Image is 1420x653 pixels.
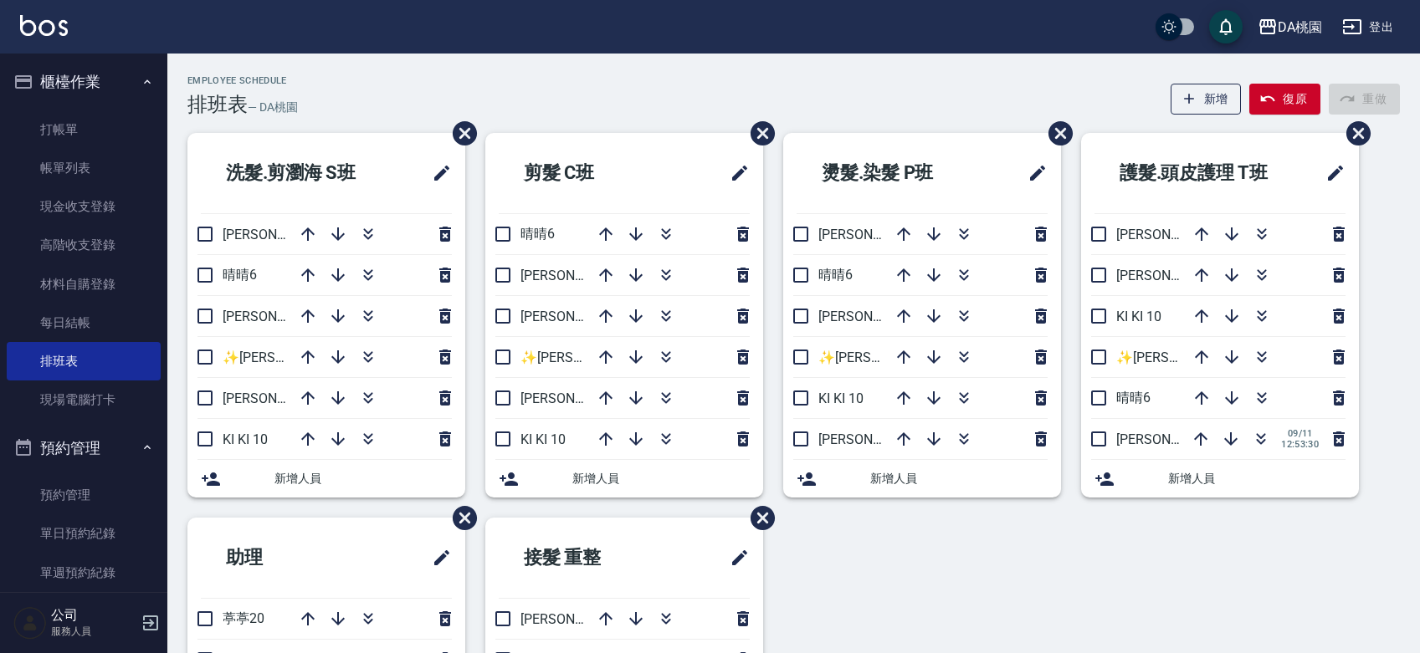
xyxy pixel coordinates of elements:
span: 修改班表的標題 [1315,153,1346,193]
span: KI KI 10 [223,431,268,447]
img: Person [13,606,47,640]
h2: 接髮 重整 [499,528,673,588]
a: 單日預約紀錄 [7,514,161,553]
span: 葶葶20 [223,610,264,626]
span: ✨[PERSON_NAME][PERSON_NAME] ✨16 [520,349,773,365]
span: 新增人員 [572,470,750,487]
button: 登出 [1335,12,1400,43]
span: [PERSON_NAME]5 [520,611,628,627]
span: 刪除班表 [1334,109,1373,158]
span: [PERSON_NAME]5 [1116,268,1224,283]
span: 修改班表的標題 [1018,153,1048,193]
span: 刪除班表 [440,109,479,158]
h3: 排班表 [187,93,248,116]
span: 刪除班表 [1036,109,1075,158]
span: 12:53:30 [1281,439,1319,450]
span: ✨[PERSON_NAME][PERSON_NAME] ✨16 [818,349,1071,365]
a: 每日結帳 [7,304,161,342]
h6: — DA桃園 [248,99,298,116]
h2: 助理 [201,528,355,588]
div: 新增人員 [187,460,465,497]
button: DA桃園 [1251,10,1329,44]
span: [PERSON_NAME]8 [818,227,926,242]
span: 晴晴6 [1116,390,1151,406]
span: 修改班表的標題 [422,538,452,578]
h2: 護髮.頭皮護理 T班 [1094,143,1304,203]
span: [PERSON_NAME]8 [223,309,331,324]
span: ✨[PERSON_NAME][PERSON_NAME] ✨16 [1116,349,1369,365]
span: 新增人員 [1168,470,1346,487]
span: 修改班表的標題 [720,538,750,578]
span: 晴晴6 [223,267,257,283]
button: 復原 [1249,84,1320,115]
h5: 公司 [51,607,136,624]
h2: 剪髮 C班 [499,143,669,203]
span: 刪除班表 [440,493,479,543]
img: Logo [20,15,68,36]
a: 帳單列表 [7,149,161,187]
span: 晴晴6 [818,267,853,283]
h2: 洗髮.剪瀏海 S班 [201,143,401,203]
span: [PERSON_NAME]3 [1116,227,1224,242]
span: 晴晴6 [520,226,555,242]
button: 新增 [1171,84,1242,115]
span: 刪除班表 [738,109,777,158]
span: 09/11 [1281,428,1319,439]
span: [PERSON_NAME]3 [223,390,331,406]
span: 新增人員 [274,470,452,487]
span: [PERSON_NAME]5 [223,227,331,242]
button: save [1209,10,1243,43]
a: 預約管理 [7,476,161,514]
span: KI KI 10 [1116,309,1161,324]
div: 新增人員 [1081,460,1359,497]
h2: 燙髮.染髮 P班 [797,143,988,203]
div: 新增人員 [783,460,1061,497]
h2: Employee Schedule [187,75,298,86]
span: [PERSON_NAME]8 [1116,431,1224,447]
span: KI KI 10 [818,390,864,406]
span: ✨[PERSON_NAME][PERSON_NAME] ✨16 [223,349,475,365]
a: 高階收支登錄 [7,226,161,264]
span: 修改班表的標題 [720,153,750,193]
button: 預約管理 [7,426,161,470]
span: 新增人員 [870,470,1048,487]
a: 排班表 [7,342,161,380]
a: 打帳單 [7,110,161,149]
a: 現場電腦打卡 [7,380,161,419]
span: [PERSON_NAME]3 [520,268,628,283]
span: [PERSON_NAME]8 [520,390,628,406]
span: [PERSON_NAME]5 [520,309,628,324]
button: 櫃檯作業 [7,60,161,104]
span: 刪除班表 [738,493,777,543]
div: DA桃園 [1278,17,1322,38]
a: 現金收支登錄 [7,187,161,226]
a: 材料自購登錄 [7,265,161,304]
p: 服務人員 [51,624,136,639]
span: [PERSON_NAME]5 [818,309,926,324]
div: 新增人員 [485,460,763,497]
span: [PERSON_NAME]3 [818,431,926,447]
span: 修改班表的標題 [422,153,452,193]
a: 單週預約紀錄 [7,554,161,592]
span: KI KI 10 [520,431,566,447]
